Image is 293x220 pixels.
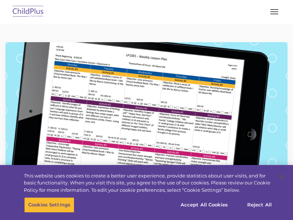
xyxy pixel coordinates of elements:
[24,197,74,213] button: Cookies Settings
[24,172,272,194] div: This website uses cookies to create a better user experience, provide statistics about user visit...
[177,197,232,213] button: Accept All Cookies
[273,169,289,185] button: Close
[237,197,282,213] button: Reject All
[11,3,45,21] img: ChildPlus by Procare Solutions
